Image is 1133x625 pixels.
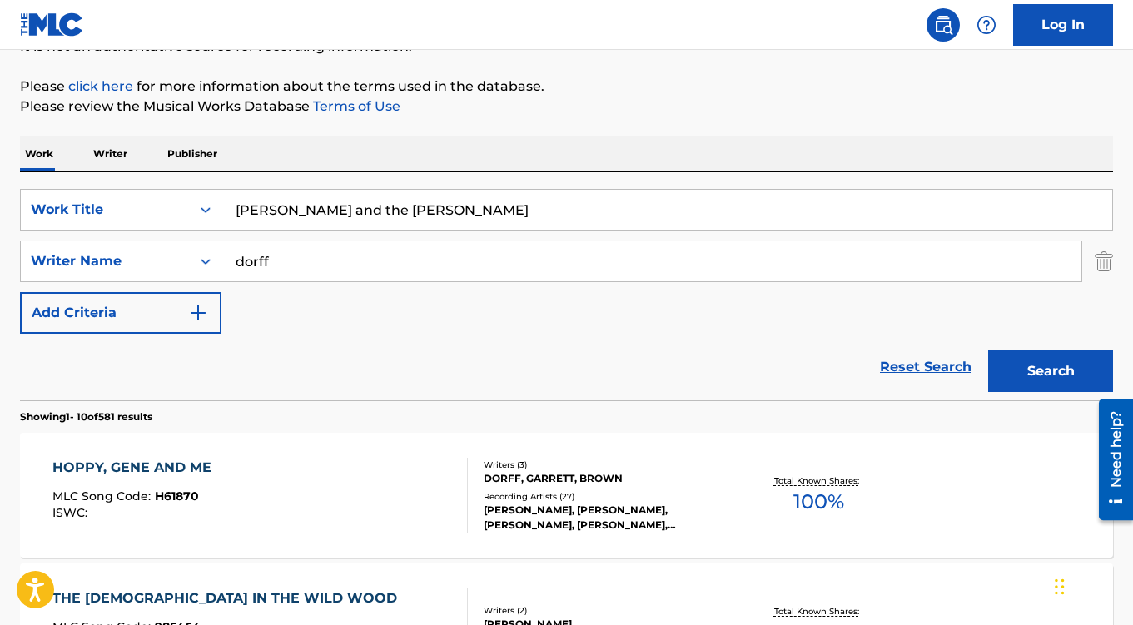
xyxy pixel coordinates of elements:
div: THE [DEMOGRAPHIC_DATA] IN THE WILD WOOD [52,588,405,608]
div: Work Title [31,200,181,220]
form: Search Form [20,189,1113,400]
span: ISWC : [52,505,92,520]
a: Reset Search [872,349,980,385]
a: Terms of Use [310,98,400,114]
a: HOPPY, GENE AND MEMLC Song Code:H61870ISWC:Writers (3)DORFF, GARRETT, BROWNRecording Artists (27)... [20,433,1113,558]
p: Please review the Musical Works Database [20,97,1113,117]
p: Showing 1 - 10 of 581 results [20,409,152,424]
div: Recording Artists ( 27 ) [484,490,728,503]
div: Help [970,8,1003,42]
p: Writer [88,136,132,171]
div: Drag [1055,562,1065,612]
a: Public Search [927,8,960,42]
iframe: Chat Widget [1050,545,1133,625]
div: Writer Name [31,251,181,271]
img: search [933,15,953,35]
div: [PERSON_NAME], [PERSON_NAME], [PERSON_NAME], [PERSON_NAME], [PERSON_NAME], [PERSON_NAME] [484,503,728,533]
span: 100 % [793,487,844,517]
div: HOPPY, GENE AND ME [52,458,220,478]
p: Publisher [162,136,222,171]
p: Total Known Shares: [774,605,863,618]
p: Work [20,136,58,171]
img: Delete Criterion [1095,241,1113,282]
a: click here [68,78,133,94]
div: Writers ( 3 ) [484,459,728,471]
div: DORFF, GARRETT, BROWN [484,471,728,486]
p: Total Known Shares: [774,474,863,487]
iframe: Resource Center [1086,392,1133,526]
img: 9d2ae6d4665cec9f34b9.svg [188,303,208,323]
img: MLC Logo [20,12,84,37]
div: Writers ( 2 ) [484,604,728,617]
span: H61870 [155,489,199,503]
p: Please for more information about the terms used in the database. [20,77,1113,97]
img: help [976,15,996,35]
span: MLC Song Code : [52,489,155,503]
a: Log In [1013,4,1113,46]
button: Search [988,350,1113,392]
button: Add Criteria [20,292,221,334]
